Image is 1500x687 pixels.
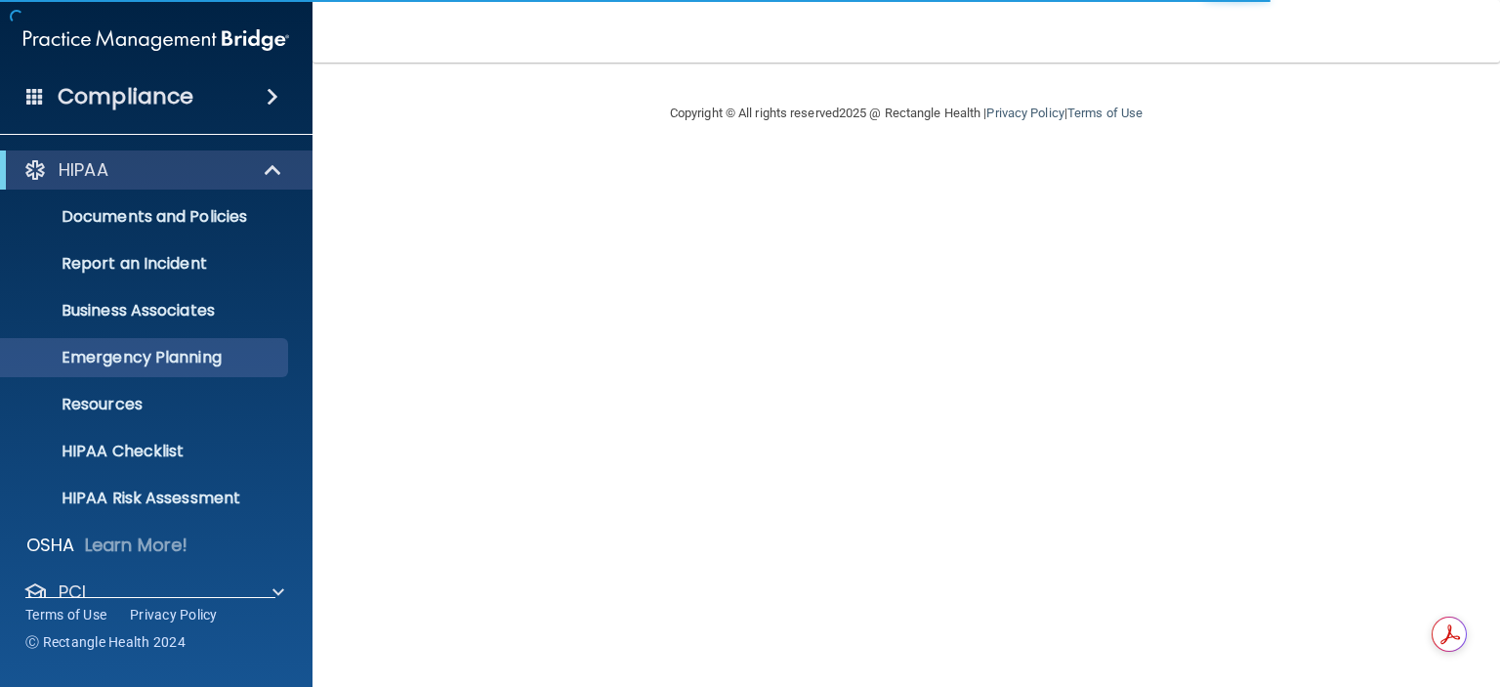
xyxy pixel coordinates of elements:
p: HIPAA Risk Assessment [13,489,279,508]
a: PCI [23,580,284,604]
p: Learn More! [85,534,188,557]
p: HIPAA Checklist [13,442,279,461]
p: Emergency Planning [13,348,279,367]
p: OSHA [26,534,75,557]
img: PMB logo [23,21,289,60]
p: PCI [59,580,86,604]
a: HIPAA [23,158,283,182]
p: Report an Incident [13,254,279,274]
a: Privacy Policy [986,106,1063,120]
a: Privacy Policy [130,605,218,624]
div: Copyright © All rights reserved 2025 @ Rectangle Health | | [550,82,1263,145]
h4: Compliance [58,83,193,110]
a: Terms of Use [1067,106,1143,120]
span: Ⓒ Rectangle Health 2024 [25,632,186,652]
p: Resources [13,395,279,414]
p: Documents and Policies [13,207,279,227]
p: HIPAA [59,158,108,182]
a: Terms of Use [25,605,106,624]
p: Business Associates [13,301,279,321]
